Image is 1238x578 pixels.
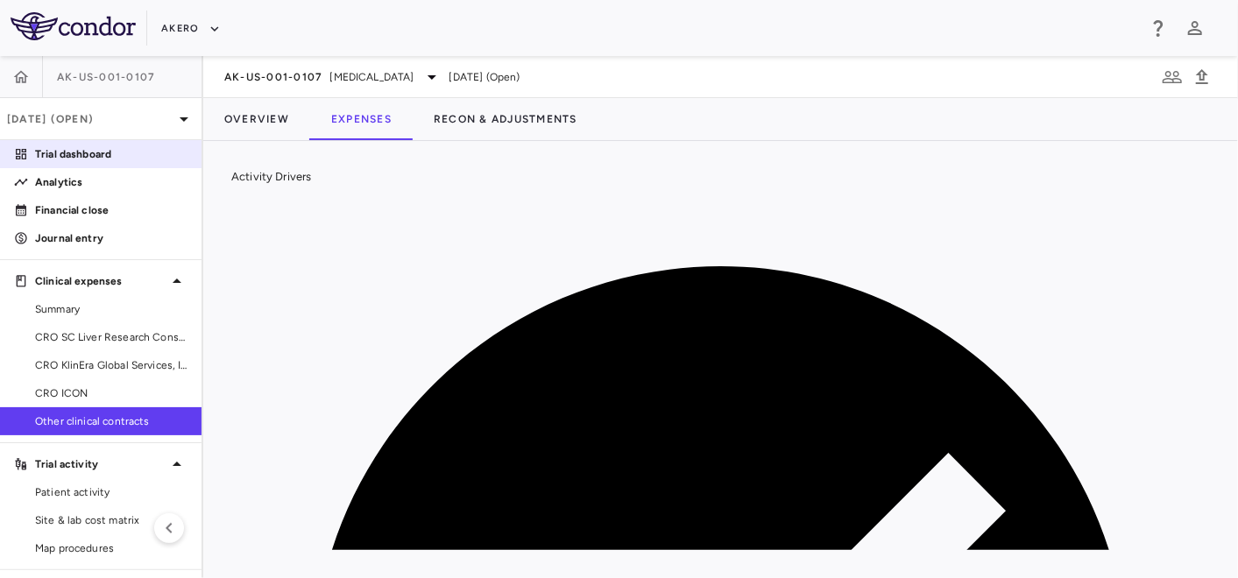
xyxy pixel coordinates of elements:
p: Trial activity [35,456,166,472]
span: Other clinical contracts [35,413,187,429]
span: Patient activity [35,484,187,500]
p: Clinical expenses [35,273,166,289]
span: CRO KlinEra Global Services, Inc. [35,357,187,373]
span: [DATE] (Open) [449,69,520,85]
img: logo-full-BYUhSk78.svg [11,12,136,40]
span: AK-US-001-0107 [57,70,156,84]
span: Site & lab cost matrix [35,512,187,528]
span: CRO ICON [35,385,187,401]
p: [DATE] (Open) [7,111,173,127]
button: Recon & Adjustments [413,98,598,140]
button: Overview [203,98,310,140]
span: Summary [35,301,187,317]
p: Trial dashboard [35,146,187,162]
span: Activity Drivers [231,170,311,183]
button: Akero [161,15,220,43]
span: Map procedures [35,540,187,556]
p: Journal entry [35,230,187,246]
span: CRO SC Liver Research Consortium LLC [35,329,187,345]
p: Financial close [35,202,187,218]
p: Analytics [35,174,187,190]
button: Expenses [310,98,413,140]
span: [MEDICAL_DATA] [330,69,414,85]
span: AK-US-001-0107 [224,70,323,84]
